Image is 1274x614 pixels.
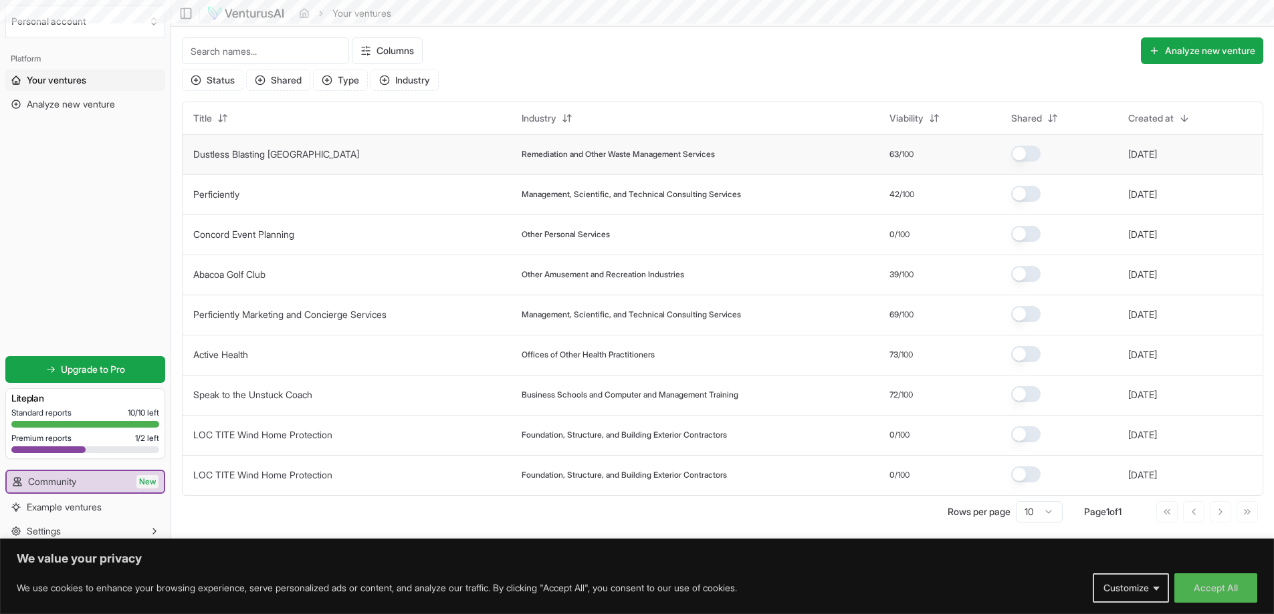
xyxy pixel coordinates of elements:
[522,149,715,160] span: Remediation and Other Waste Management Services
[27,98,115,111] span: Analyze new venture
[889,112,924,125] span: Viability
[1120,108,1198,129] button: Created at
[1109,506,1118,517] span: of
[28,475,76,488] span: Community
[1106,506,1109,517] span: 1
[895,470,910,480] span: /100
[193,188,239,201] button: Perficiently
[27,524,61,538] span: Settings
[1128,268,1157,281] button: [DATE]
[522,189,741,200] span: Management, Scientific, and Technical Consulting Services
[5,69,165,91] a: Your ventures
[522,349,655,360] span: Offices of Other Health Practitioners
[193,348,248,361] button: Active Health
[61,363,125,376] span: Upgrade to Pro
[889,349,898,360] span: 73
[5,496,165,518] a: Example ventures
[27,500,102,514] span: Example ventures
[136,475,158,488] span: New
[1011,112,1042,125] span: Shared
[899,309,914,320] span: /100
[522,112,556,125] span: Industry
[522,390,738,400] span: Business Schools and Computer and Management Training
[193,388,312,402] button: Speak to the Unstuck Coach
[193,148,359,161] button: Dustless Blasting [GEOGRAPHIC_DATA]
[889,390,898,400] span: 72
[5,48,165,69] div: Platform
[889,229,895,240] span: 0
[1174,573,1257,603] button: Accept All
[898,390,913,400] span: /100
[899,149,914,160] span: /100
[889,189,899,200] span: 42
[1128,388,1157,402] button: [DATE]
[522,269,684,280] span: Other Amusement and Recreation Industries
[899,189,914,200] span: /100
[1128,112,1174,125] span: Created at
[1093,573,1169,603] button: Customize
[128,408,159,418] span: 10 / 10 left
[1141,37,1263,64] button: Analyze new venture
[948,505,1011,518] p: Rows per page
[17,551,1257,567] p: We value your privacy
[889,309,899,320] span: 69
[193,429,332,440] a: LOC TITE Wind Home Protection
[889,149,899,160] span: 63
[1084,506,1106,517] span: Page
[185,108,236,129] button: Title
[522,430,727,440] span: Foundation, Structure, and Building Exterior Contractors
[193,308,387,321] button: Perficiently Marketing and Concierge Services
[193,228,294,240] a: Concord Event Planning
[1118,506,1122,517] span: 1
[1128,348,1157,361] button: [DATE]
[193,349,248,360] a: Active Health
[193,428,332,442] button: LOC TITE Wind Home Protection
[193,188,239,200] a: Perficiently
[370,69,439,91] button: Industry
[1128,428,1157,442] button: [DATE]
[7,471,164,492] a: CommunityNew
[895,229,910,240] span: /100
[11,392,159,405] h3: Lite plan
[11,408,72,418] span: Standard reports
[1128,468,1157,482] button: [DATE]
[899,269,914,280] span: /100
[193,268,266,281] button: Abacoa Golf Club
[514,108,580,129] button: Industry
[522,470,727,480] span: Foundation, Structure, and Building Exterior Contractors
[889,430,895,440] span: 0
[5,520,165,542] button: Settings
[182,37,349,64] input: Search names...
[889,470,895,480] span: 0
[193,148,359,160] a: Dustless Blasting [GEOGRAPHIC_DATA]
[313,69,368,91] button: Type
[135,433,159,444] span: 1 / 2 left
[522,309,741,320] span: Management, Scientific, and Technical Consulting Services
[193,112,212,125] span: Title
[1003,108,1066,129] button: Shared
[522,229,610,240] span: Other Personal Services
[889,269,899,280] span: 39
[193,389,312,400] a: Speak to the Unstuck Coach
[193,228,294,241] button: Concord Event Planning
[246,69,310,91] button: Shared
[352,37,423,64] button: Columns
[1128,148,1157,161] button: [DATE]
[5,356,165,383] a: Upgrade to Pro
[193,468,332,482] button: LOC TITE Wind Home Protection
[898,349,913,360] span: /100
[193,469,332,480] a: LOC TITE Wind Home Protection
[182,69,243,91] button: Status
[1128,228,1157,241] button: [DATE]
[1128,188,1157,201] button: [DATE]
[11,433,72,444] span: Premium reports
[27,73,86,87] span: Your ventures
[193,309,387,320] a: Perficiently Marketing and Concierge Services
[193,269,266,280] a: Abacoa Golf Club
[895,430,910,440] span: /100
[5,94,165,115] a: Analyze new venture
[17,580,737,596] p: We use cookies to enhance your browsing experience, serve personalized ads or content, and analyz...
[881,108,948,129] button: Viability
[1128,308,1157,321] button: [DATE]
